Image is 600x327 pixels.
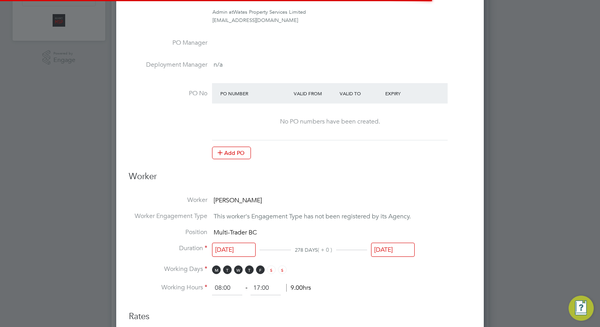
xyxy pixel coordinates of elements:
[214,61,223,69] span: n/a
[212,243,256,257] input: Select one
[129,196,207,204] label: Worker
[220,118,440,126] div: No PO numbers have been created.
[278,265,287,274] span: S
[214,213,411,220] span: This worker's Engagement Type has not been registered by its Agency.
[212,265,221,274] span: M
[212,147,251,159] button: Add PO
[338,86,384,100] div: Valid To
[212,17,298,24] span: [EMAIL_ADDRESS][DOMAIN_NAME]
[569,296,594,321] button: Engage Resource Center
[234,265,243,274] span: W
[129,89,207,98] label: PO No
[129,212,207,220] label: Worker Engagement Type
[129,303,471,322] h3: Rates
[214,196,262,204] span: [PERSON_NAME]
[212,9,233,15] span: Admin at
[245,265,254,274] span: T
[129,228,207,236] label: Position
[129,244,207,253] label: Duration
[212,281,242,295] input: 08:00
[295,247,318,253] span: 278 DAYS
[129,265,207,273] label: Working Days
[371,243,415,257] input: Select one
[129,39,207,47] label: PO Manager
[292,86,338,100] div: Valid From
[318,246,332,253] span: ( + 0 )
[129,283,207,292] label: Working Hours
[286,284,311,292] span: 9.00hrs
[256,265,265,274] span: F
[214,229,257,236] span: Multi-Trader BC
[251,281,281,295] input: 17:00
[267,265,276,274] span: S
[129,171,471,189] h3: Worker
[233,9,306,15] span: Wates Property Services Limited
[223,265,232,274] span: T
[244,284,249,292] span: ‐
[383,86,429,100] div: Expiry
[218,86,292,100] div: PO Number
[129,61,207,69] label: Deployment Manager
